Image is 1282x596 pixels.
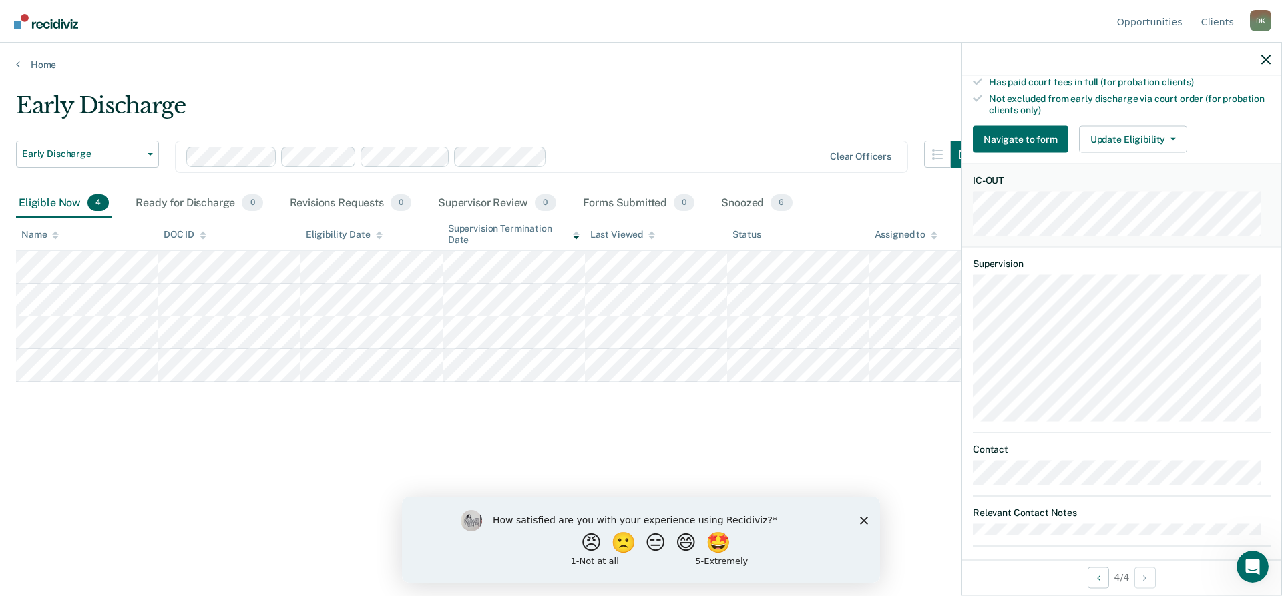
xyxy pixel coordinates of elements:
[674,194,694,212] span: 0
[306,229,383,240] div: Eligibility Date
[973,175,1271,186] dt: IC-OUT
[435,189,559,218] div: Supervisor Review
[1020,104,1041,115] span: only)
[732,229,761,240] div: Status
[973,126,1074,153] a: Navigate to form link
[448,223,580,246] div: Supervision Termination Date
[1134,567,1156,588] button: Next Opportunity
[973,126,1068,153] button: Navigate to form
[830,151,891,162] div: Clear officers
[1250,10,1271,31] div: D K
[402,497,880,583] iframe: Survey by Kim from Recidiviz
[14,14,78,29] img: Recidiviz
[973,443,1271,455] dt: Contact
[1250,10,1271,31] button: Profile dropdown button
[242,194,262,212] span: 0
[287,189,414,218] div: Revisions Requests
[164,229,206,240] div: DOC ID
[22,148,142,160] span: Early Discharge
[718,189,795,218] div: Snoozed
[989,76,1271,87] div: Has paid court fees in full (for probation
[1079,126,1187,153] button: Update Eligibility
[973,507,1271,519] dt: Relevant Contact Notes
[16,59,1266,71] a: Home
[1162,76,1194,87] span: clients)
[391,194,411,212] span: 0
[771,194,792,212] span: 6
[1088,567,1109,588] button: Previous Opportunity
[580,189,698,218] div: Forms Submitted
[962,559,1281,595] div: 4 / 4
[133,189,265,218] div: Ready for Discharge
[875,229,937,240] div: Assigned to
[590,229,655,240] div: Last Viewed
[87,194,109,212] span: 4
[535,194,556,212] span: 0
[16,92,978,130] div: Early Discharge
[1237,551,1269,583] iframe: Intercom live chat
[21,229,59,240] div: Name
[989,93,1271,115] div: Not excluded from early discharge via court order (for probation clients
[973,258,1271,270] dt: Supervision
[16,189,112,218] div: Eligible Now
